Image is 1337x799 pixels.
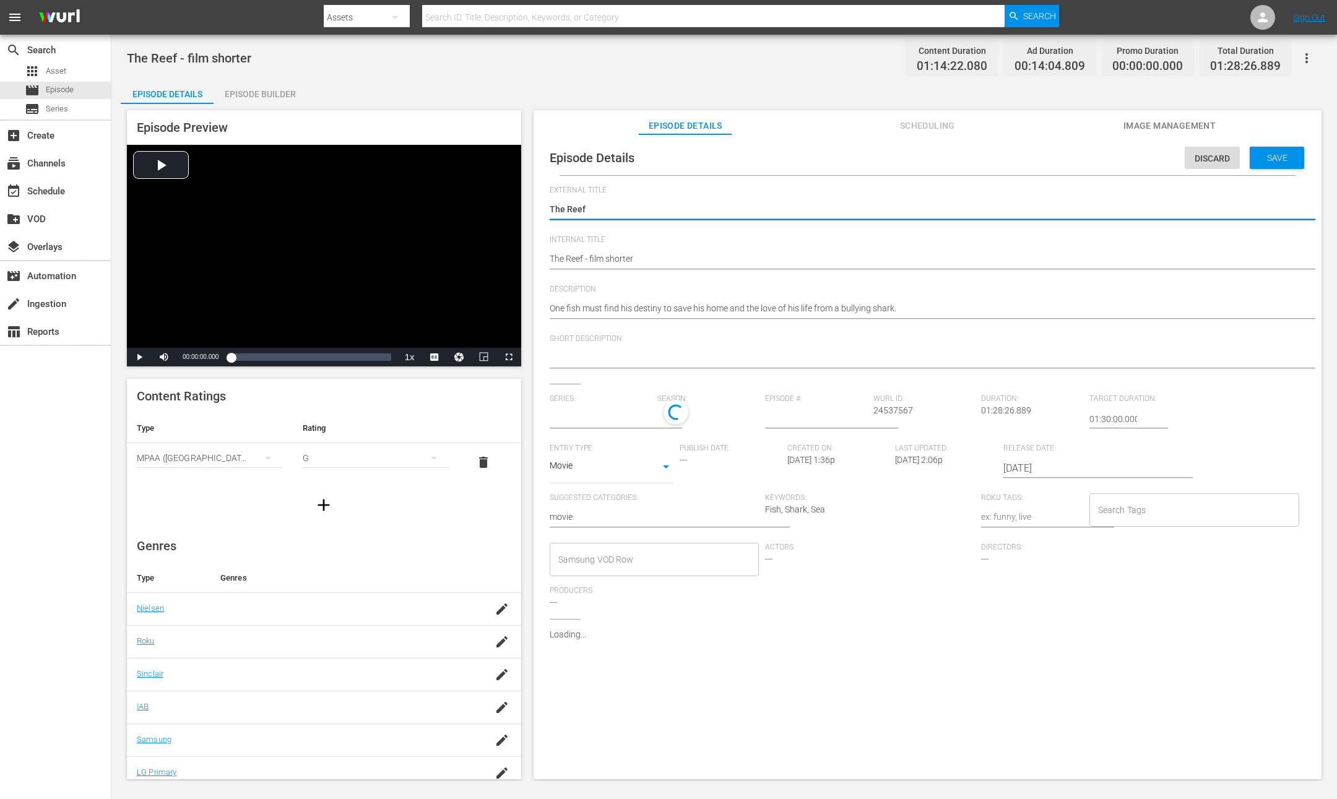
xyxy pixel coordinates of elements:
[1185,147,1240,169] button: Discard
[765,543,975,553] span: Actors
[422,348,447,366] button: Captions
[127,563,210,593] th: Type
[765,394,867,404] span: Episode #:
[6,296,21,311] span: Ingestion
[137,389,226,404] span: Content Ratings
[6,269,21,283] span: movie_filter
[550,444,673,454] span: Entry Type:
[550,394,651,404] span: Series:
[550,285,1299,295] span: Description
[881,118,974,134] span: Scheduling
[231,353,391,361] div: Progress Bar
[137,735,171,744] a: Samsung
[6,43,21,58] span: Search
[293,413,459,443] th: Rating
[6,240,21,254] span: Overlays
[639,118,732,134] span: Episode Details
[917,59,987,74] span: 01:14:22.080
[917,42,987,59] div: Content Duration
[1089,394,1191,404] span: Target Duration:
[1023,5,1056,27] span: Search
[25,64,40,79] span: Asset
[25,83,40,98] span: Episode
[127,348,152,366] button: Play
[1257,153,1297,163] span: Save
[550,253,1299,267] textarea: The Reef - film shorter
[137,702,149,711] a: IAB
[6,212,21,227] span: VOD
[1123,118,1216,134] span: Image Management
[137,669,163,678] a: Sinclair
[30,3,89,32] img: ans4CAIJ8jUAAAAAAAAAAAAAAAAAAAAAAAAgQb4GAAAAAAAAAAAAAAAAAAAAAAAAJMjXAAAAAAAAAAAAAAAAAAAAAAAAgAT5G...
[787,444,889,454] span: Created On:
[765,554,772,564] span: ---
[765,493,975,503] span: Keywords:
[6,184,21,199] span: Schedule
[680,455,687,465] span: ---
[476,455,491,470] span: delete
[657,394,759,404] span: Season:
[895,455,943,465] span: [DATE] 2:06p
[496,348,521,366] button: Fullscreen
[127,51,251,66] span: The Reef - film shorter
[46,103,68,115] span: Series
[137,767,176,777] a: LG Primary
[1015,42,1085,59] div: Ad Duration
[550,150,634,165] span: Episode Details
[303,441,449,475] div: G
[210,563,480,593] th: Genres
[447,348,472,366] button: Jump To Time
[137,636,155,646] a: Roku
[1293,12,1325,22] a: Sign Out
[550,597,557,607] span: ---
[46,84,74,96] span: Episode
[1210,42,1281,59] div: Total Duration
[1015,59,1085,74] span: 00:14:04.809
[1250,147,1304,169] button: Save
[121,79,214,109] div: Episode Details
[787,455,835,465] span: [DATE] 1:36p
[550,493,759,503] span: Suggested Categories:
[127,413,521,482] table: simple table
[472,348,496,366] button: Picture-in-Picture
[1210,59,1281,74] span: 01:28:26.889
[550,302,1299,317] textarea: One fish must find his destiny to save his home and the love of his life from a bullying shark.
[6,156,21,171] span: Channels
[981,543,1191,553] span: Directors
[7,10,22,25] span: menu
[137,603,164,613] a: Nielsen
[981,394,1083,404] span: Duration:
[981,493,1083,503] span: Roku Tags:
[137,441,283,475] div: MPAA ([GEOGRAPHIC_DATA])
[550,459,673,477] div: Movie
[121,79,214,104] button: Episode Details
[183,353,219,360] span: 00:00:00.000
[873,405,913,415] span: 24537567
[1112,42,1183,59] div: Promo Duration
[137,120,228,135] span: Episode Preview
[550,586,759,596] span: Producers
[469,447,498,477] button: delete
[981,554,989,564] span: ---
[550,334,1299,344] span: Short Description
[6,324,21,339] span: Reports
[981,405,1031,415] span: 01:28:26.889
[873,394,975,404] span: Wurl ID:
[550,235,1299,245] span: Internal Title
[1005,5,1059,27] button: Search
[1112,59,1183,74] span: 00:00:00.000
[550,203,1299,218] textarea: The Reef
[1185,153,1240,163] span: Discard
[46,65,66,77] span: Asset
[6,128,21,143] span: Create
[127,145,521,366] div: Video Player
[397,348,422,366] button: Playback Rate
[765,504,825,514] span: Fish, Shark, Sea
[550,186,1299,196] span: External Title
[137,538,176,553] span: Genres
[25,101,40,116] span: Series
[550,511,759,525] textarea: movie
[152,348,176,366] button: Mute
[127,413,293,443] th: Type
[214,79,306,104] button: Episode Builder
